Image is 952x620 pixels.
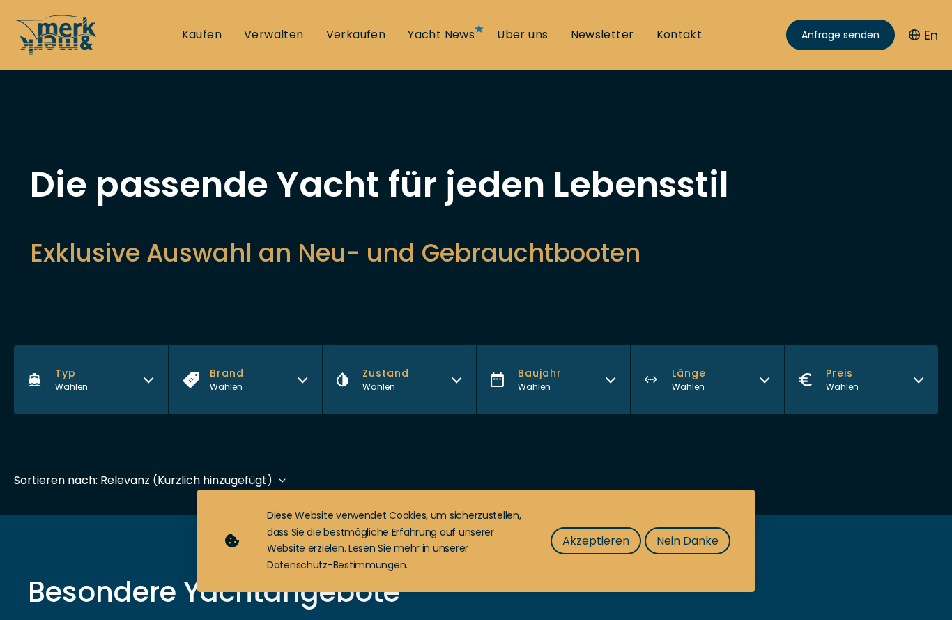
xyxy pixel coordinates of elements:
[322,345,476,414] button: ZustandWählen
[210,381,244,393] div: Wählen
[476,345,630,414] button: BaujahrWählen
[826,381,859,393] div: Wählen
[630,345,784,414] button: LängeWählen
[244,27,304,43] a: Verwalten
[30,236,922,270] h2: Exklusive Auswahl an Neu- und Gebrauchtbooten
[672,366,706,381] span: Länge
[408,27,475,43] a: Yacht News
[267,508,523,574] div: Diese Website verwendet Cookies, um sicherzustellen, dass Sie die bestmögliche Erfahrung auf unse...
[826,366,859,381] span: Preis
[784,345,938,414] button: PreisWählen
[362,366,409,381] span: Zustand
[497,27,548,43] a: Über uns
[672,381,706,393] div: Wählen
[801,28,880,43] span: Anfrage senden
[182,27,222,43] a: Kaufen
[14,345,168,414] button: TypWählen
[168,345,322,414] button: BrandWählen
[562,532,629,550] span: Akzeptieren
[55,381,88,393] div: Wählen
[14,471,272,489] div: Sortieren nach: Relevanz (Kürzlich hinzugefügt)
[657,27,703,43] a: Kontakt
[30,167,922,202] h1: Die passende Yacht für jeden Lebensstil
[326,27,386,43] a: Verkaufen
[362,381,409,393] div: Wählen
[518,381,562,393] div: Wählen
[518,366,562,381] span: Baujahr
[909,26,938,45] button: En
[645,527,730,554] button: Nein Danke
[571,27,634,43] a: Newsletter
[55,366,88,381] span: Typ
[551,527,641,554] button: Akzeptieren
[786,20,895,50] a: Anfrage senden
[210,366,244,381] span: Brand
[267,558,406,572] a: Datenschutz-Bestimmungen
[657,532,719,550] span: Nein Danke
